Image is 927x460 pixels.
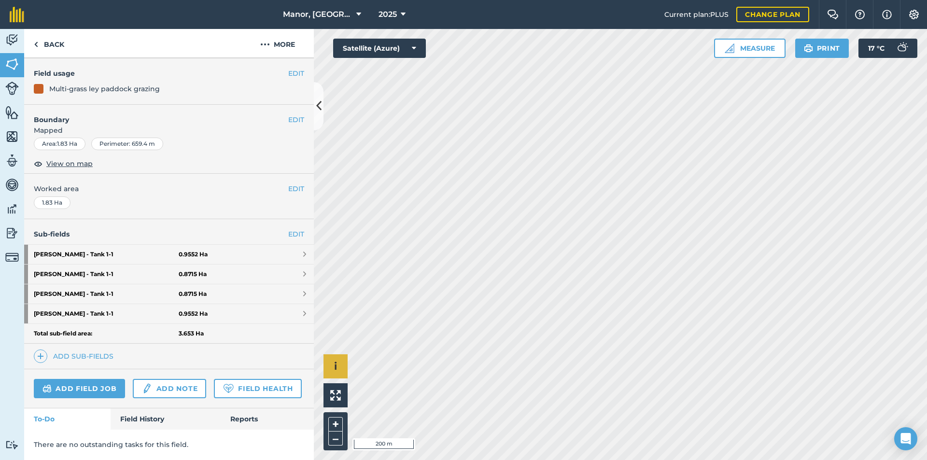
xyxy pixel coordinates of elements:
[795,39,849,58] button: Print
[379,9,397,20] span: 2025
[868,39,885,58] span: 17 ° C
[5,251,19,264] img: svg+xml;base64,PD94bWwgdmVyc2lvbj0iMS4wIiBlbmNvZGluZz0idXRmLTgiPz4KPCEtLSBHZW5lcmF0b3I6IEFkb2JlIE...
[328,432,343,446] button: –
[34,39,38,50] img: svg+xml;base64,PHN2ZyB4bWxucz0iaHR0cDovL3d3dy53My5vcmcvMjAwMC9zdmciIHdpZHRoPSI5IiBoZWlnaHQ9IjI0Ii...
[24,408,111,430] a: To-Do
[46,158,93,169] span: View on map
[34,304,179,323] strong: [PERSON_NAME] - Tank 1 - 1
[34,158,93,169] button: View on map
[133,379,206,398] a: Add note
[179,310,208,318] strong: 0.9552 Ha
[179,251,208,258] strong: 0.9552 Ha
[24,105,288,125] h4: Boundary
[892,39,912,58] img: svg+xml;base64,PD94bWwgdmVyc2lvbj0iMS4wIiBlbmNvZGluZz0idXRmLTgiPz4KPCEtLSBHZW5lcmF0b3I6IEFkb2JlIE...
[5,226,19,240] img: svg+xml;base64,PD94bWwgdmVyc2lvbj0iMS4wIiBlbmNvZGluZz0idXRmLTgiPz4KPCEtLSBHZW5lcmF0b3I6IEFkb2JlIE...
[5,57,19,71] img: svg+xml;base64,PHN2ZyB4bWxucz0iaHR0cDovL3d3dy53My5vcmcvMjAwMC9zdmciIHdpZHRoPSI1NiIgaGVpZ2h0PSI2MC...
[5,33,19,47] img: svg+xml;base64,PD94bWwgdmVyc2lvbj0iMS4wIiBlbmNvZGluZz0idXRmLTgiPz4KPCEtLSBHZW5lcmF0b3I6IEFkb2JlIE...
[288,229,304,239] a: EDIT
[288,114,304,125] button: EDIT
[5,105,19,120] img: svg+xml;base64,PHN2ZyB4bWxucz0iaHR0cDovL3d3dy53My5vcmcvMjAwMC9zdmciIHdpZHRoPSI1NiIgaGVpZ2h0PSI2MC...
[714,39,786,58] button: Measure
[34,138,85,150] div: Area : 1.83 Ha
[34,330,179,337] strong: Total sub-field area:
[34,68,288,79] h4: Field usage
[323,354,348,378] button: i
[24,284,314,304] a: [PERSON_NAME] - Tank 1-10.8715 Ha
[34,379,125,398] a: Add field job
[827,10,839,19] img: Two speech bubbles overlapping with the left bubble in the forefront
[333,39,426,58] button: Satellite (Azure)
[908,10,920,19] img: A cog icon
[42,383,52,394] img: svg+xml;base64,PD94bWwgdmVyc2lvbj0iMS4wIiBlbmNvZGluZz0idXRmLTgiPz4KPCEtLSBHZW5lcmF0b3I6IEFkb2JlIE...
[141,383,152,394] img: svg+xml;base64,PD94bWwgdmVyc2lvbj0iMS4wIiBlbmNvZGluZz0idXRmLTgiPz4KPCEtLSBHZW5lcmF0b3I6IEFkb2JlIE...
[34,349,117,363] a: Add sub-fields
[24,125,314,136] span: Mapped
[179,330,204,337] strong: 3.653 Ha
[34,158,42,169] img: svg+xml;base64,PHN2ZyB4bWxucz0iaHR0cDovL3d3dy53My5vcmcvMjAwMC9zdmciIHdpZHRoPSIxOCIgaGVpZ2h0PSIyNC...
[10,7,24,22] img: fieldmargin Logo
[664,9,729,20] span: Current plan : PLUS
[24,29,74,57] a: Back
[5,202,19,216] img: svg+xml;base64,PD94bWwgdmVyc2lvbj0iMS4wIiBlbmNvZGluZz0idXRmLTgiPz4KPCEtLSBHZW5lcmF0b3I6IEFkb2JlIE...
[804,42,813,54] img: svg+xml;base64,PHN2ZyB4bWxucz0iaHR0cDovL3d3dy53My5vcmcvMjAwMC9zdmciIHdpZHRoPSIxOSIgaGVpZ2h0PSIyNC...
[894,427,917,450] div: Open Intercom Messenger
[330,390,341,401] img: Four arrows, one pointing top left, one top right, one bottom right and the last bottom left
[260,39,270,50] img: svg+xml;base64,PHN2ZyB4bWxucz0iaHR0cDovL3d3dy53My5vcmcvMjAwMC9zdmciIHdpZHRoPSIyMCIgaGVpZ2h0PSIyNC...
[91,138,163,150] div: Perimeter : 659.4 m
[34,265,179,284] strong: [PERSON_NAME] - Tank 1 - 1
[241,29,314,57] button: More
[37,350,44,362] img: svg+xml;base64,PHN2ZyB4bWxucz0iaHR0cDovL3d3dy53My5vcmcvMjAwMC9zdmciIHdpZHRoPSIxNCIgaGVpZ2h0PSIyNC...
[34,245,179,264] strong: [PERSON_NAME] - Tank 1 - 1
[328,417,343,432] button: +
[5,178,19,192] img: svg+xml;base64,PD94bWwgdmVyc2lvbj0iMS4wIiBlbmNvZGluZz0idXRmLTgiPz4KPCEtLSBHZW5lcmF0b3I6IEFkb2JlIE...
[5,129,19,144] img: svg+xml;base64,PHN2ZyB4bWxucz0iaHR0cDovL3d3dy53My5vcmcvMjAwMC9zdmciIHdpZHRoPSI1NiIgaGVpZ2h0PSI2MC...
[221,408,314,430] a: Reports
[725,43,734,53] img: Ruler icon
[288,68,304,79] button: EDIT
[34,183,304,194] span: Worked area
[214,379,301,398] a: Field Health
[34,284,179,304] strong: [PERSON_NAME] - Tank 1 - 1
[24,265,314,284] a: [PERSON_NAME] - Tank 1-10.8715 Ha
[5,153,19,168] img: svg+xml;base64,PD94bWwgdmVyc2lvbj0iMS4wIiBlbmNvZGluZz0idXRmLTgiPz4KPCEtLSBHZW5lcmF0b3I6IEFkb2JlIE...
[179,290,207,298] strong: 0.8715 Ha
[111,408,220,430] a: Field History
[854,10,866,19] img: A question mark icon
[5,82,19,95] img: svg+xml;base64,PD94bWwgdmVyc2lvbj0iMS4wIiBlbmNvZGluZz0idXRmLTgiPz4KPCEtLSBHZW5lcmF0b3I6IEFkb2JlIE...
[179,270,207,278] strong: 0.8715 Ha
[24,229,314,239] h4: Sub-fields
[5,440,19,449] img: svg+xml;base64,PD94bWwgdmVyc2lvbj0iMS4wIiBlbmNvZGluZz0idXRmLTgiPz4KPCEtLSBHZW5lcmF0b3I6IEFkb2JlIE...
[334,360,337,372] span: i
[34,439,304,450] p: There are no outstanding tasks for this field.
[736,7,809,22] a: Change plan
[858,39,917,58] button: 17 °C
[34,196,70,209] div: 1.83 Ha
[49,84,160,94] div: Multi-grass ley paddock grazing
[882,9,892,20] img: svg+xml;base64,PHN2ZyB4bWxucz0iaHR0cDovL3d3dy53My5vcmcvMjAwMC9zdmciIHdpZHRoPSIxNyIgaGVpZ2h0PSIxNy...
[283,9,352,20] span: Manor, [GEOGRAPHIC_DATA], [GEOGRAPHIC_DATA]
[24,304,314,323] a: [PERSON_NAME] - Tank 1-10.9552 Ha
[288,183,304,194] button: EDIT
[24,245,314,264] a: [PERSON_NAME] - Tank 1-10.9552 Ha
